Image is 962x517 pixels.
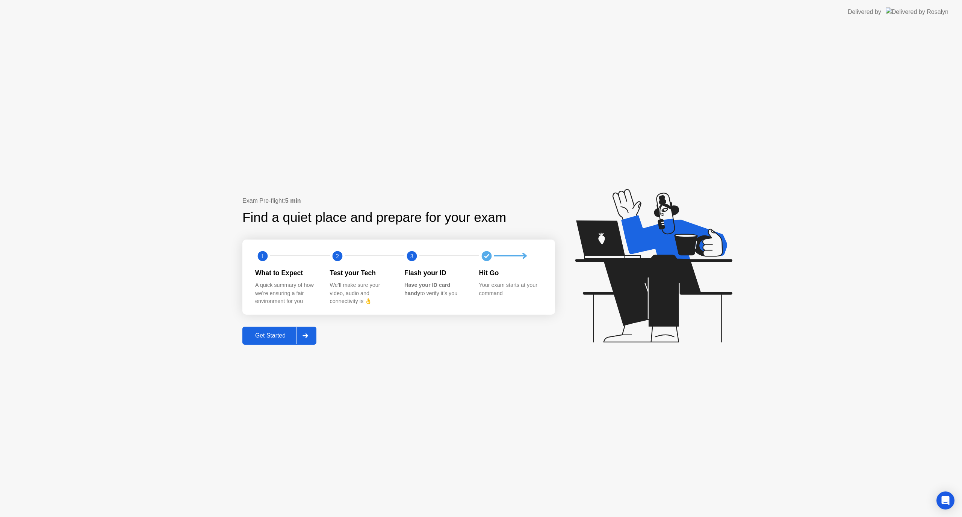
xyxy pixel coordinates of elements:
button: Get Started [242,327,316,345]
b: Have your ID card handy [404,282,450,296]
div: Delivered by [848,8,881,17]
div: Open Intercom Messenger [936,491,954,509]
text: 1 [261,252,264,259]
div: to verify it’s you [404,281,467,297]
div: Find a quiet place and prepare for your exam [242,208,507,228]
text: 2 [336,252,339,259]
div: Flash your ID [404,268,467,278]
text: 3 [410,252,413,259]
b: 5 min [285,197,301,204]
div: What to Expect [255,268,318,278]
div: Your exam starts at your command [479,281,542,297]
div: A quick summary of how we’re ensuring a fair environment for you [255,281,318,306]
img: Delivered by Rosalyn [886,8,948,16]
div: Hit Go [479,268,542,278]
div: Test your Tech [330,268,393,278]
div: We’ll make sure your video, audio and connectivity is 👌 [330,281,393,306]
div: Exam Pre-flight: [242,196,555,205]
div: Get Started [245,332,296,339]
